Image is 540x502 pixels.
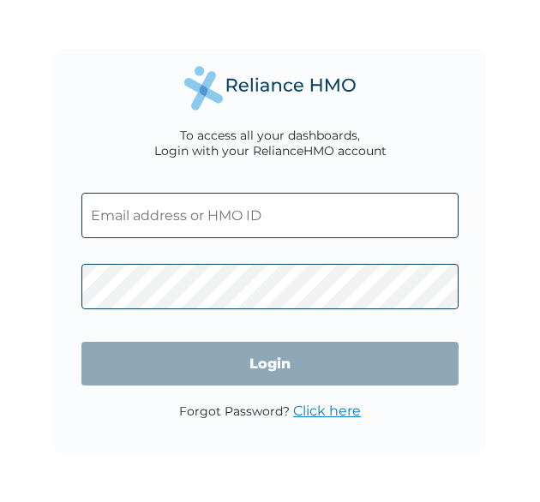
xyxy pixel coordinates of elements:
a: Click here [293,403,361,419]
p: Forgot Password? [179,403,361,419]
div: To access all your dashboards, Login with your RelianceHMO account [154,128,387,158]
input: Login [81,342,459,385]
img: Reliance Health's Logo [184,66,356,110]
input: Email address or HMO ID [81,193,459,238]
